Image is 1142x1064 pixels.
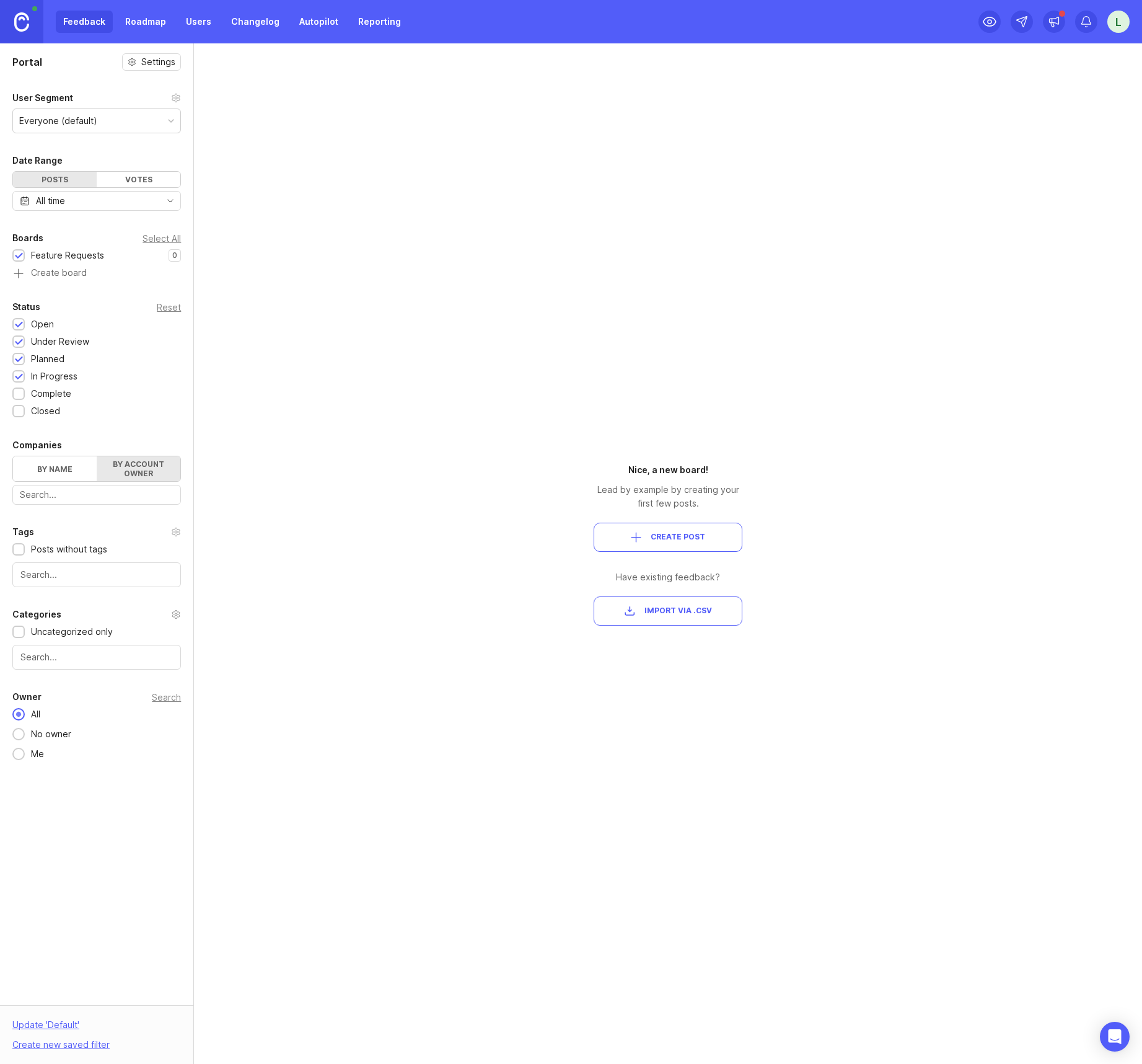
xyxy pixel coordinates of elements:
div: Feature Requests [31,249,104,262]
div: Owner [12,689,42,704]
button: L [1107,11,1130,33]
div: Everyone (default) [19,114,97,128]
div: Categories [12,607,61,622]
div: Reset [157,304,181,311]
button: Settings [122,53,181,71]
label: By account owner [97,456,180,481]
input: Search... [20,488,173,502]
div: Status [12,299,40,314]
div: Tags [12,525,34,539]
input: Search... [20,650,173,664]
div: Under Review [31,335,89,348]
span: Import via .csv [644,606,712,616]
div: Open [31,317,54,331]
p: 0 [172,250,177,260]
div: In Progress [31,370,77,383]
input: Search... [20,568,173,582]
div: Update ' Default ' [12,1018,79,1038]
a: Users [178,11,219,33]
span: Create Post [651,532,705,543]
div: Select All [143,235,181,242]
div: User Segment [12,91,73,105]
div: Create new saved filter [12,1038,110,1052]
span: Settings [141,56,175,68]
div: Posts without tags [31,543,107,556]
div: Nice, a new board! [594,463,742,477]
a: Roadmap [118,11,173,33]
div: Uncategorized only [31,625,113,639]
button: Create Post [594,523,742,552]
div: Posts [13,172,97,187]
div: Votes [97,172,180,187]
img: Canny Home [14,12,29,32]
div: Companies [12,438,62,453]
div: Search [152,694,181,701]
div: All [25,707,46,721]
h1: Portal [12,55,42,69]
div: Me [25,747,50,761]
div: Open Intercom Messenger [1100,1022,1130,1052]
svg: toggle icon [160,196,180,206]
div: Boards [12,231,43,246]
a: Create board [12,268,181,280]
div: Planned [31,352,64,366]
div: All time [36,194,65,208]
div: Complete [31,387,71,401]
a: Autopilot [292,11,346,33]
div: No owner [25,727,77,741]
label: By name [13,456,97,481]
a: Changelog [224,11,287,33]
a: Reporting [351,11,408,33]
div: Closed [31,404,60,418]
div: Date Range [12,153,63,168]
div: Have existing feedback? [594,570,742,584]
button: Import via .csv [594,596,742,626]
div: Lead by example by creating your first few posts. [594,483,742,510]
